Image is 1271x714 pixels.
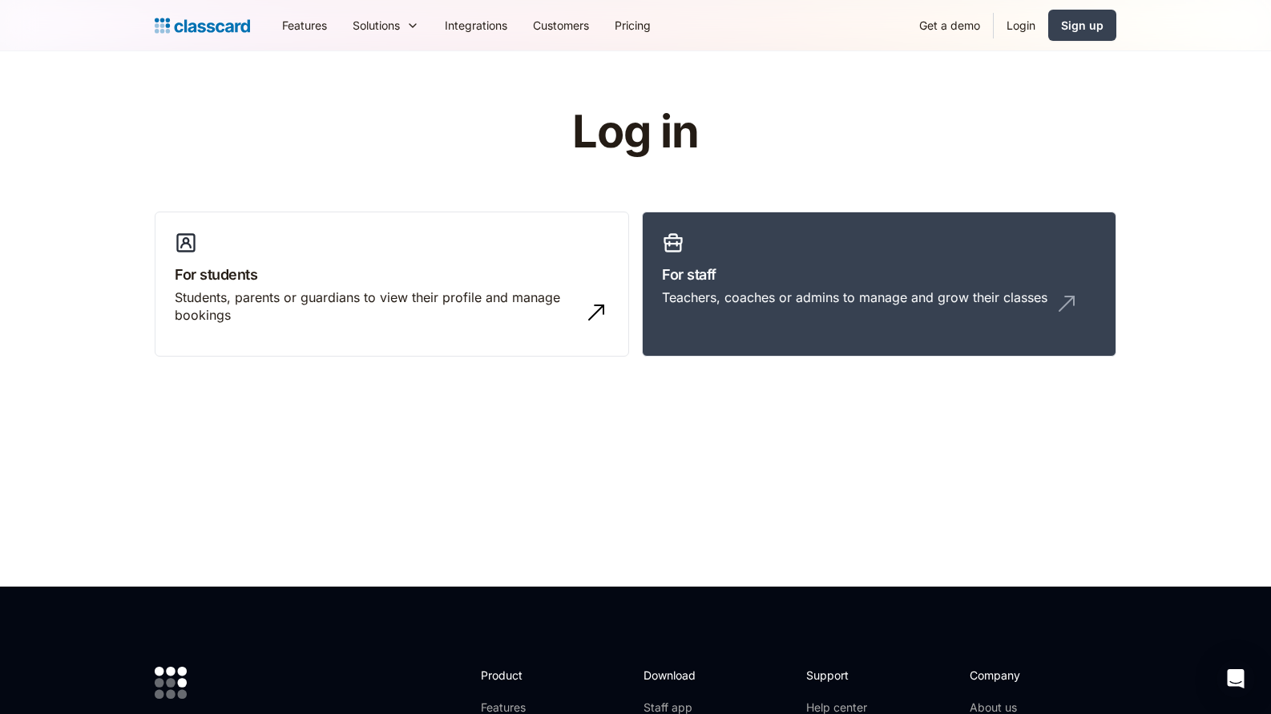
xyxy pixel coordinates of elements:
a: For staffTeachers, coaches or admins to manage and grow their classes [642,212,1116,357]
a: Sign up [1048,10,1116,41]
div: Teachers, coaches or admins to manage and grow their classes [662,288,1047,306]
h3: For staff [662,264,1096,285]
div: Students, parents or guardians to view their profile and manage bookings [175,288,577,325]
a: Pricing [602,7,664,43]
a: Login [994,7,1048,43]
a: Integrations [432,7,520,43]
a: Get a demo [906,7,993,43]
div: Solutions [353,17,400,34]
h1: Log in [381,107,890,157]
div: Sign up [1061,17,1104,34]
h3: For students [175,264,609,285]
a: Customers [520,7,602,43]
h2: Support [806,667,871,684]
div: Solutions [340,7,432,43]
h2: Product [481,667,567,684]
h2: Company [970,667,1076,684]
div: Open Intercom Messenger [1217,660,1255,698]
a: home [155,14,250,37]
a: Features [269,7,340,43]
a: For studentsStudents, parents or guardians to view their profile and manage bookings [155,212,629,357]
h2: Download [644,667,709,684]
